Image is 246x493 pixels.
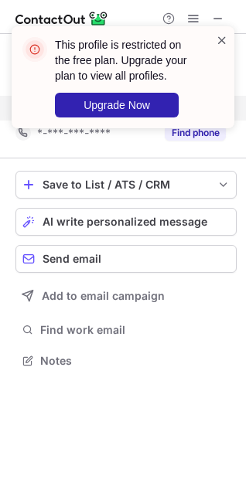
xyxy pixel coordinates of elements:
span: Upgrade Now [84,99,150,111]
span: Find work email [40,323,231,337]
button: Send email [15,245,237,273]
button: Upgrade Now [55,93,179,117]
img: error [22,37,47,62]
button: Notes [15,350,237,372]
button: Find work email [15,319,237,341]
div: Save to List / ATS / CRM [43,178,210,191]
button: save-profile-one-click [15,171,237,199]
span: Send email [43,253,101,265]
span: Add to email campaign [42,290,165,302]
span: AI write personalized message [43,216,207,228]
button: AI write personalized message [15,208,237,236]
img: ContactOut v5.3.10 [15,9,108,28]
button: Add to email campaign [15,282,237,310]
header: This profile is restricted on the free plan. Upgrade your plan to view all profiles. [55,37,197,83]
span: Notes [40,354,231,368]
